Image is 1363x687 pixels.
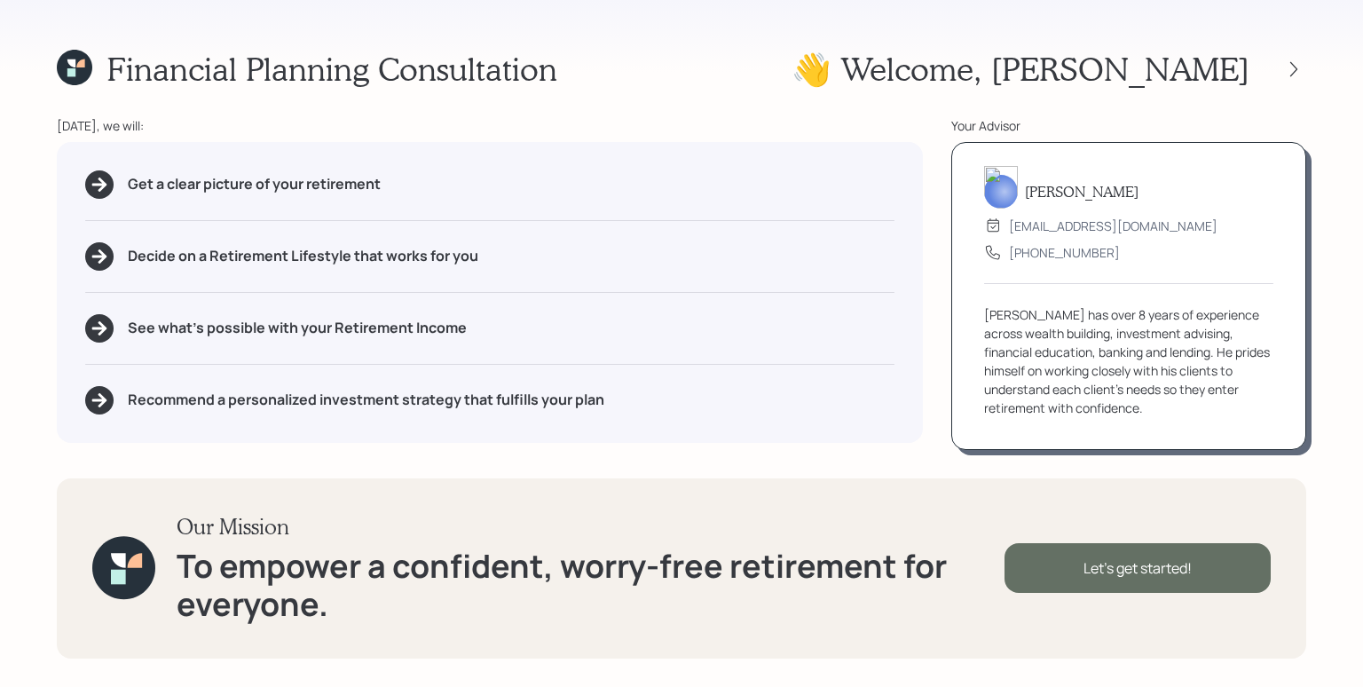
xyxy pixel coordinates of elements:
[1009,243,1120,262] div: [PHONE_NUMBER]
[128,176,381,193] h5: Get a clear picture of your retirement
[1009,217,1217,235] div: [EMAIL_ADDRESS][DOMAIN_NAME]
[984,305,1273,417] div: [PERSON_NAME] has over 8 years of experience across wealth building, investment advising, financi...
[106,50,557,88] h1: Financial Planning Consultation
[128,248,478,265] h5: Decide on a Retirement Lifestyle that works for you
[128,391,604,408] h5: Recommend a personalized investment strategy that fulfills your plan
[792,50,1249,88] h1: 👋 Welcome , [PERSON_NAME]
[1025,183,1138,200] h5: [PERSON_NAME]
[177,514,1004,540] h3: Our Mission
[1005,543,1271,593] div: Let's get started!
[951,116,1306,135] div: Your Advisor
[57,116,923,135] div: [DATE], we will:
[128,320,467,336] h5: See what's possible with your Retirement Income
[984,166,1018,209] img: james-distasi-headshot.png
[177,547,1004,623] h1: To empower a confident, worry-free retirement for everyone.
